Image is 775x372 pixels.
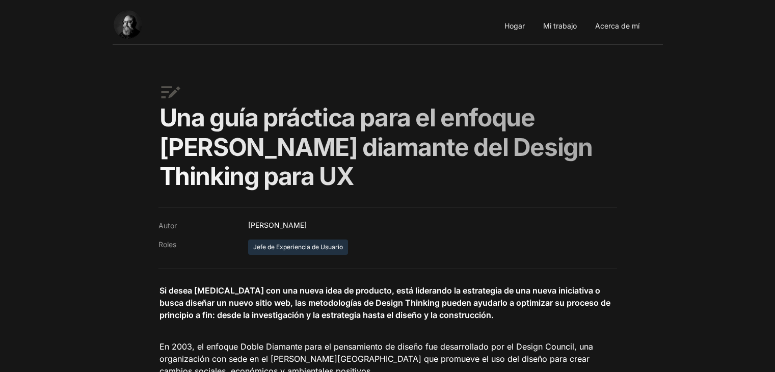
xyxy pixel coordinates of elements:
[248,221,307,229] font: [PERSON_NAME]
[160,82,180,102] img: Una guía práctica para el enfoque de doble diamante del Design Thinking para UX
[159,102,597,191] font: Una guía práctica para el enfoque [PERSON_NAME] diamante del Design Thinking para UX
[113,8,663,45] nav: Principal
[253,243,343,251] font: Jefe de Experiencia de Usuario
[114,10,159,39] img: Logo
[501,12,528,40] a: Hogar
[543,21,577,30] font: Mi trabajo
[592,12,643,40] a: Acerca de mí
[158,221,177,230] font: Autor
[114,12,159,40] a: Logo
[158,240,176,249] font: Roles
[159,285,612,320] font: Si desea [MEDICAL_DATA] con una nueva idea de producto, está liderando la estrategia de una nueva...
[595,21,639,30] font: Acerca de mí
[540,12,580,40] a: Mi trabajo
[504,21,525,30] font: Hogar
